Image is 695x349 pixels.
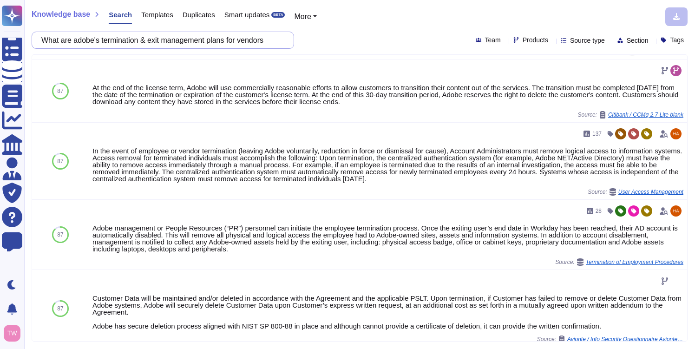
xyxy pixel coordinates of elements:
[224,11,270,18] span: Smart updates
[627,37,649,44] span: Section
[294,11,317,22] button: More
[567,336,683,342] span: Avionte / Info Security Questionnaire Avionte 2025
[586,259,683,265] span: Termination of Employment Procedures
[608,112,683,118] span: Citibank / CCMq 2.7 Lite blank
[92,224,683,252] div: Adobe management or People Resources (“PR”) personnel can initiate the employee termination proce...
[57,88,63,94] span: 87
[570,37,605,44] span: Source type
[618,189,683,195] span: User Access Management
[4,325,20,342] img: user
[32,11,90,18] span: Knowledge base
[578,111,683,119] span: Source:
[485,37,501,43] span: Team
[670,128,682,139] img: user
[294,13,311,20] span: More
[271,12,285,18] div: BETA
[523,37,548,43] span: Products
[92,147,683,182] div: In the event of employee or vendor termination (leaving Adobe voluntarily, reduction in force or ...
[588,188,683,196] span: Source:
[57,232,63,237] span: 87
[92,84,683,105] div: At the end of the license term, Adobe will use commercially reasonable efforts to allow customers...
[92,295,683,329] div: Customer Data will be maintained and/or deleted in accordance with the Agreement and the applicab...
[57,158,63,164] span: 87
[670,205,682,217] img: user
[670,37,684,43] span: Tags
[109,11,132,18] span: Search
[537,336,683,343] span: Source:
[592,131,602,137] span: 137
[183,11,215,18] span: Duplicates
[141,11,173,18] span: Templates
[555,258,683,266] span: Source:
[57,306,63,311] span: 87
[37,32,284,48] input: Search a question or template...
[596,208,602,214] span: 28
[2,323,27,343] button: user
